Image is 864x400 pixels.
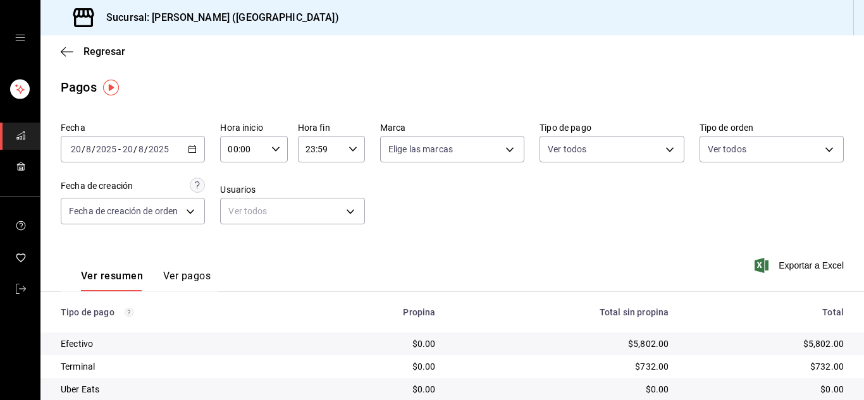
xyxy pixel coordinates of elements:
[61,45,125,58] button: Regresar
[298,123,365,132] label: Hora fin
[540,123,684,132] label: Tipo de pago
[708,143,746,155] span: Ver todos
[319,307,435,317] div: Propina
[61,337,299,350] div: Efectivo
[61,307,299,317] div: Tipo de pago
[689,383,844,396] div: $0.00
[92,144,96,154] span: /
[689,307,844,317] div: Total
[689,337,844,350] div: $5,802.00
[163,270,211,291] button: Ver pagos
[96,10,339,25] h3: Sucursal: [PERSON_NAME] ([GEOGRAPHIC_DATA])
[144,144,148,154] span: /
[456,307,669,317] div: Total sin propina
[81,270,211,291] div: navigation tabs
[548,143,586,155] span: Ver todos
[122,144,133,154] input: --
[61,123,205,132] label: Fecha
[138,144,144,154] input: --
[319,383,435,396] div: $0.00
[61,78,97,97] div: Pagos
[81,270,143,291] button: Ver resumen
[61,360,299,373] div: Terminal
[148,144,170,154] input: ----
[125,308,133,317] svg: Los pagos realizados con Pay y otras terminales son montos brutos.
[700,123,844,132] label: Tipo de orden
[70,144,82,154] input: --
[319,360,435,373] div: $0.00
[456,383,669,396] div: $0.00
[96,144,117,154] input: ----
[133,144,137,154] span: /
[220,123,287,132] label: Hora inicio
[220,185,364,194] label: Usuarios
[456,360,669,373] div: $732.00
[103,80,119,95] img: Tooltip marker
[456,337,669,350] div: $5,802.00
[69,205,178,217] span: Fecha de creación de orden
[388,143,453,155] span: Elige las marcas
[689,360,844,373] div: $732.00
[83,45,125,58] span: Regresar
[82,144,85,154] span: /
[15,33,25,43] button: open drawer
[220,198,364,224] div: Ver todos
[85,144,92,154] input: --
[380,123,524,132] label: Marca
[61,383,299,396] div: Uber Eats
[61,179,133,193] div: Fecha de creación
[319,337,435,350] div: $0.00
[118,144,121,154] span: -
[757,258,844,273] button: Exportar a Excel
